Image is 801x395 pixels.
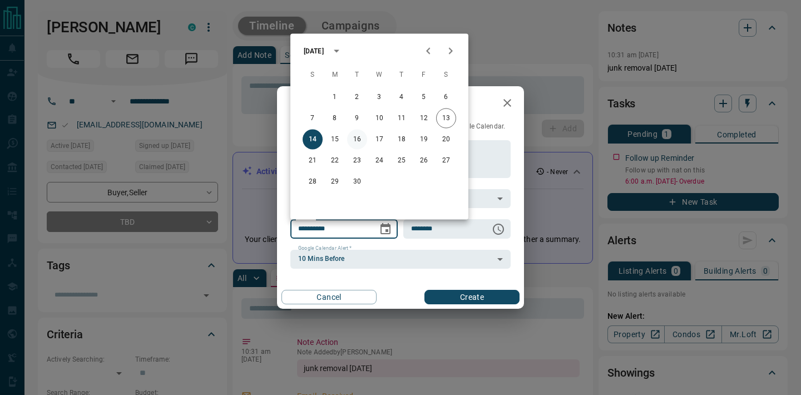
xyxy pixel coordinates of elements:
button: Cancel [281,290,377,304]
button: Choose date, selected date is Sep 14, 2025 [374,218,397,240]
button: 5 [414,87,434,107]
button: 8 [325,108,345,129]
button: 2 [347,87,367,107]
div: 10 Mins Before [290,250,511,269]
span: Friday [414,64,434,86]
button: 6 [436,87,456,107]
button: 10 [369,108,389,129]
div: [DATE] [304,46,324,56]
button: 15 [325,130,345,150]
button: Choose time, selected time is 6:00 AM [487,218,510,240]
button: 1 [325,87,345,107]
button: 28 [303,172,323,192]
button: 18 [392,130,412,150]
button: calendar view is open, switch to year view [327,42,346,61]
span: Sunday [303,64,323,86]
button: 25 [392,151,412,171]
span: Saturday [436,64,456,86]
button: 23 [347,151,367,171]
button: 12 [414,108,434,129]
button: Create [424,290,520,304]
button: 14 [303,130,323,150]
span: Wednesday [369,64,389,86]
button: 27 [436,151,456,171]
button: 21 [303,151,323,171]
button: 24 [369,151,389,171]
button: 22 [325,151,345,171]
button: 9 [347,108,367,129]
button: 19 [414,130,434,150]
button: 13 [436,108,456,129]
button: 30 [347,172,367,192]
button: Previous month [417,40,439,62]
button: 29 [325,172,345,192]
button: 20 [436,130,456,150]
button: 4 [392,87,412,107]
span: Thursday [392,64,412,86]
button: 17 [369,130,389,150]
button: Next month [439,40,462,62]
span: Monday [325,64,345,86]
button: 26 [414,151,434,171]
button: 16 [347,130,367,150]
span: Tuesday [347,64,367,86]
button: 3 [369,87,389,107]
label: Google Calendar Alert [298,245,352,252]
button: 11 [392,108,412,129]
h2: New Task [277,86,352,122]
button: 7 [303,108,323,129]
